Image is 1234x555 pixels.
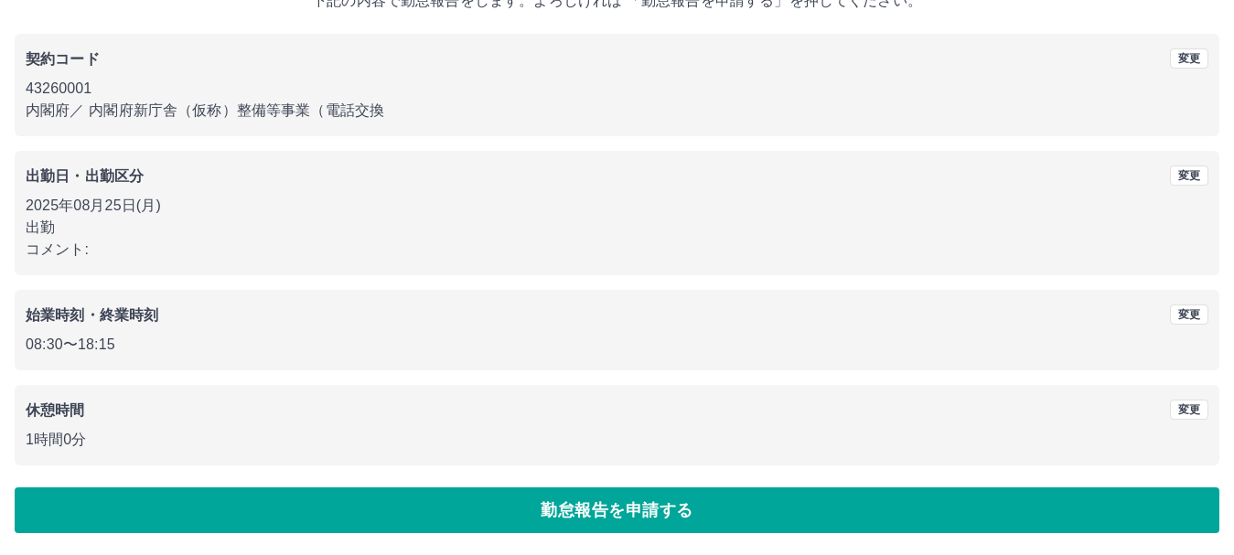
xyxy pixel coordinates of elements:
[26,78,1208,100] p: 43260001
[1170,165,1208,186] button: 変更
[1170,400,1208,420] button: 変更
[15,487,1219,533] button: 勤怠報告を申請する
[26,195,1208,217] p: 2025年08月25日(月)
[1170,48,1208,69] button: 変更
[26,307,158,323] b: 始業時刻・終業時刻
[26,402,85,418] b: 休憩時間
[26,334,1208,356] p: 08:30 〜 18:15
[26,429,1208,451] p: 1時間0分
[26,239,1208,261] p: コメント:
[26,217,1208,239] p: 出勤
[1170,304,1208,325] button: 変更
[26,100,1208,122] p: 内閣府 ／ 内閣府新庁舎（仮称）整備等事業（電話交換
[26,51,100,67] b: 契約コード
[26,168,144,184] b: 出勤日・出勤区分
